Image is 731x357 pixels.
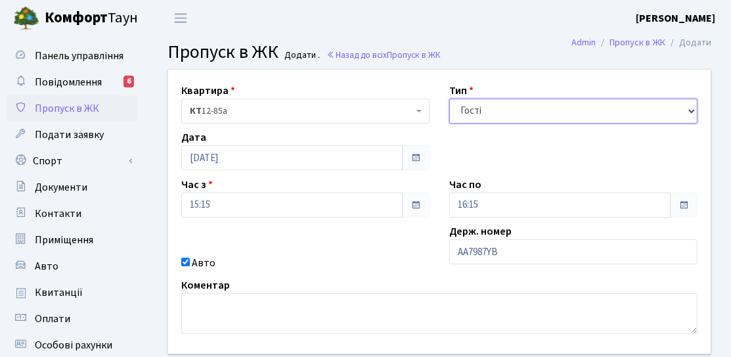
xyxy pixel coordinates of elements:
span: Пропуск в ЖК [387,49,441,61]
span: Пропуск в ЖК [35,101,99,116]
a: Admin [571,36,596,49]
a: Пропуск в ЖК [7,95,138,122]
label: Тип [449,83,474,99]
span: Панель управління [35,49,123,63]
span: <b>КТ</b>&nbsp;&nbsp;&nbsp;&nbsp;12-85а [181,99,430,124]
span: Повідомлення [35,75,102,89]
label: Квартира [181,83,235,99]
div: 6 [123,76,134,87]
a: Оплати [7,306,138,332]
nav: breadcrumb [552,29,731,57]
a: Повідомлення6 [7,69,138,95]
span: Квитанції [35,285,83,300]
b: КТ [190,105,202,118]
span: Авто [35,259,58,274]
a: Документи [7,174,138,201]
a: Спорт [7,148,138,174]
a: Авто [7,253,138,279]
a: [PERSON_NAME] [636,11,715,26]
a: Квитанції [7,279,138,306]
span: Документи [35,180,87,195]
a: Подати заявку [7,122,138,148]
button: Переключити навігацію [164,7,197,29]
span: Подати заявку [35,128,104,142]
span: <b>КТ</b>&nbsp;&nbsp;&nbsp;&nbsp;12-85а [190,105,413,118]
img: logo.png [13,5,39,32]
small: Додати . [282,50,321,61]
label: Коментар [181,277,230,293]
li: Додати [665,36,711,50]
span: Таун [45,7,138,30]
span: Контакти [35,206,81,221]
a: Назад до всіхПропуск в ЖК [326,49,441,61]
a: Контакти [7,201,138,227]
label: Час з [181,177,213,193]
label: Час по [449,177,481,193]
label: Держ. номер [449,224,512,239]
a: Приміщення [7,227,138,253]
span: Приміщення [35,233,93,247]
label: Авто [192,255,215,271]
b: Комфорт [45,7,108,28]
label: Дата [181,130,206,145]
span: Оплати [35,312,70,326]
span: Особові рахунки [35,338,112,352]
a: Панель управління [7,43,138,69]
input: AA0001AA [449,239,698,264]
a: Пропуск в ЖК [609,36,665,49]
span: Пропуск в ЖК [167,39,278,65]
